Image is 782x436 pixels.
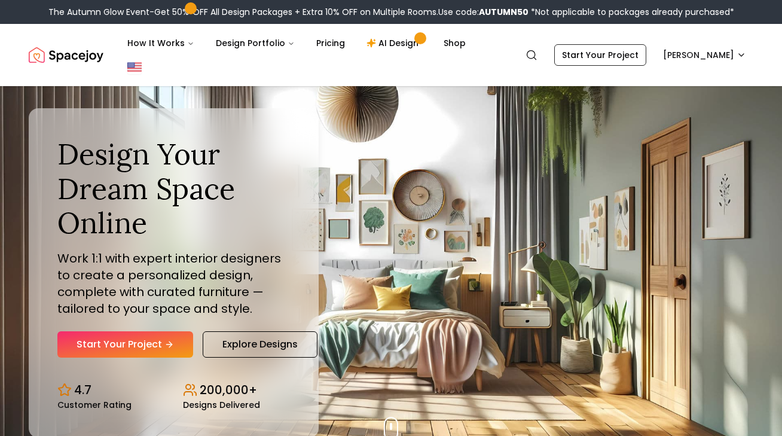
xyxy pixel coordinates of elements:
[29,43,103,67] img: Spacejoy Logo
[57,250,290,317] p: Work 1:1 with expert interior designers to create a personalized design, complete with curated fu...
[434,31,475,55] a: Shop
[57,137,290,240] h1: Design Your Dream Space Online
[307,31,355,55] a: Pricing
[29,24,753,86] nav: Global
[479,6,529,18] b: AUTUMN50
[57,331,193,358] a: Start Your Project
[183,401,260,409] small: Designs Delivered
[206,31,304,55] button: Design Portfolio
[357,31,432,55] a: AI Design
[438,6,529,18] span: Use code:
[529,6,734,18] span: *Not applicable to packages already purchased*
[127,60,142,74] img: United States
[57,401,132,409] small: Customer Rating
[118,31,204,55] button: How It Works
[29,43,103,67] a: Spacejoy
[118,31,475,55] nav: Main
[57,372,290,409] div: Design stats
[74,382,91,398] p: 4.7
[554,44,646,66] a: Start Your Project
[203,331,317,358] a: Explore Designs
[200,382,257,398] p: 200,000+
[656,44,753,66] button: [PERSON_NAME]
[48,6,734,18] div: The Autumn Glow Event-Get 50% OFF All Design Packages + Extra 10% OFF on Multiple Rooms.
